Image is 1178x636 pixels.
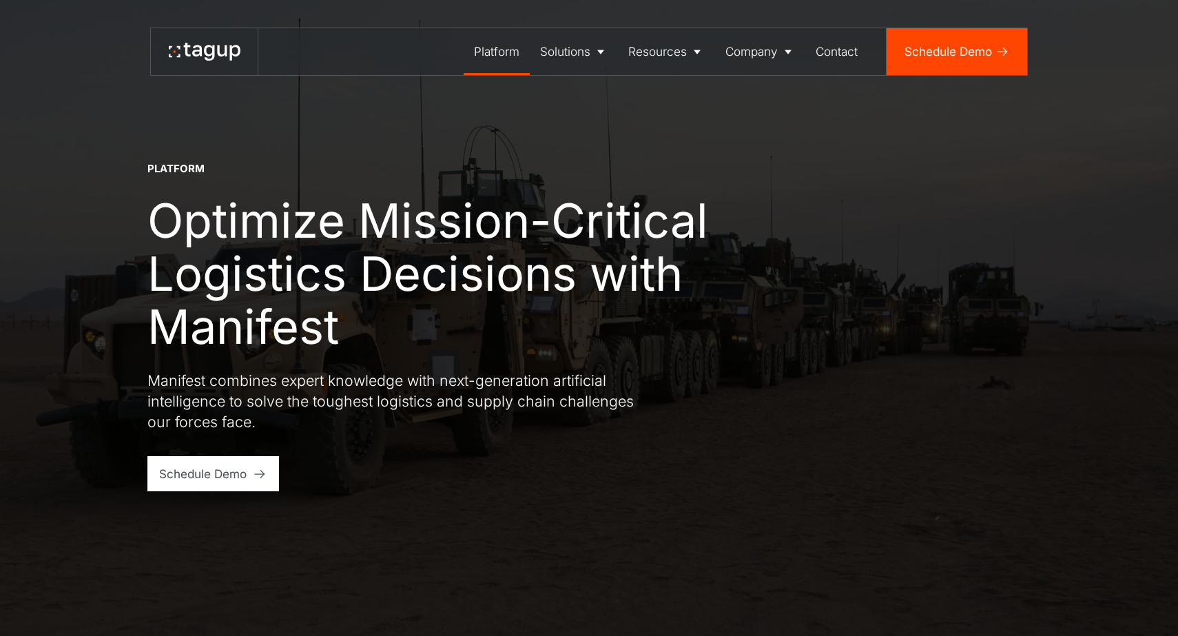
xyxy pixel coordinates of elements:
a: Contact [806,28,869,75]
a: Resources [618,28,715,75]
p: Manifest combines expert knowledge with next-generation artificial intelligence to solve the toug... [147,371,643,433]
div: Resources [628,43,687,61]
a: Schedule Demo [147,456,279,491]
h1: Optimize Mission-Critical Logistics Decisions with Manifest [147,194,726,353]
div: Platform [147,162,205,176]
a: Schedule Demo [887,28,1027,75]
a: Solutions [530,28,619,75]
div: Schedule Demo [905,43,992,61]
div: Solutions [540,43,590,61]
a: Company [715,28,806,75]
a: Platform [464,28,530,75]
div: Schedule Demo [159,465,247,483]
div: Company [725,43,778,61]
div: Contact [816,43,858,61]
div: Platform [474,43,519,61]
